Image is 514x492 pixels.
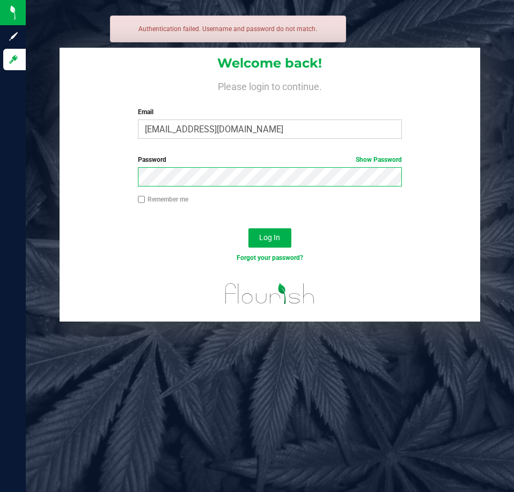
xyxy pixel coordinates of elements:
[259,233,280,242] span: Log In
[138,156,166,163] span: Password
[60,79,480,92] h4: Please login to continue.
[60,56,480,70] h1: Welcome back!
[237,254,303,262] a: Forgot your password?
[138,107,402,117] label: Email
[248,228,291,248] button: Log In
[138,196,145,203] input: Remember me
[8,54,19,65] inline-svg: Log in
[138,195,188,204] label: Remember me
[8,31,19,42] inline-svg: Sign up
[110,16,346,42] div: Authentication failed. Username and password do not match.
[217,274,322,313] img: flourish_logo.svg
[356,156,402,163] a: Show Password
